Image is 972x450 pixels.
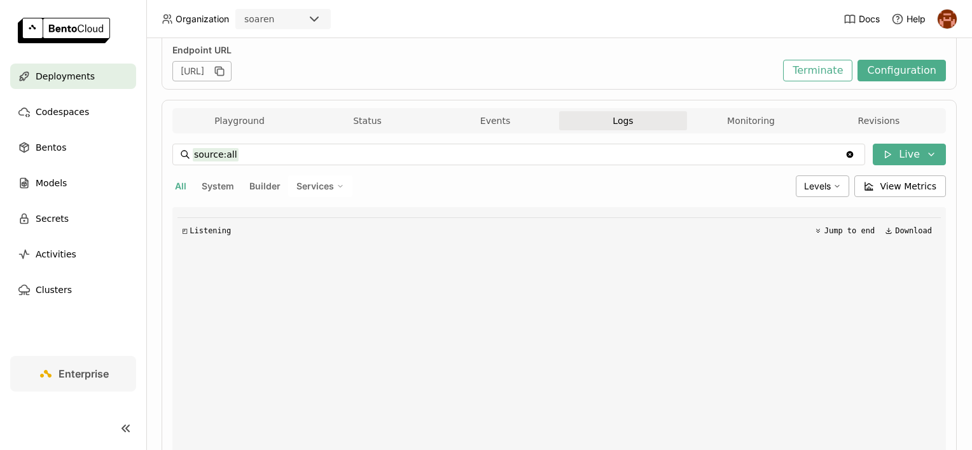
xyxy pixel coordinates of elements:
[431,111,559,130] button: Events
[36,69,95,84] span: Deployments
[172,178,189,194] button: All
[172,44,777,56] div: Endpoint URL
[810,223,878,238] button: Jump to end
[183,226,187,235] span: ◰
[859,13,880,25] span: Docs
[10,242,136,267] a: Activities
[59,367,109,380] span: Enterprise
[36,140,66,155] span: Bentos
[176,111,303,130] button: Playground
[296,181,334,192] span: Services
[10,277,136,303] a: Clusters
[815,111,943,130] button: Revisions
[873,144,946,165] button: Live
[891,13,926,25] div: Help
[559,111,687,130] button: Logs
[288,175,352,197] div: Services
[244,13,274,25] div: soaren
[938,10,957,29] img: h0akoisn5opggd859j2zve66u2a2
[176,13,229,25] span: Organization
[172,61,232,81] div: [URL]
[906,13,926,25] span: Help
[36,247,76,262] span: Activities
[10,135,136,160] a: Bentos
[183,226,231,235] div: Listening
[275,13,277,26] input: Selected soaren.
[881,223,936,238] button: Download
[10,64,136,89] a: Deployments
[36,282,72,297] span: Clusters
[783,60,852,81] button: Terminate
[10,206,136,231] a: Secrets
[804,181,831,192] span: Levels
[18,18,110,43] img: logo
[880,180,937,193] span: View Metrics
[247,178,283,194] button: Builder
[857,60,946,81] button: Configuration
[199,178,237,194] button: System
[845,149,855,160] svg: Clear value
[36,175,67,191] span: Models
[10,356,136,392] a: Enterprise
[303,111,431,130] button: Status
[854,175,947,197] button: View Metrics
[796,175,849,197] div: Levels
[193,144,845,165] input: Search
[36,211,69,226] span: Secrets
[10,99,136,125] a: Codespaces
[844,13,880,25] a: Docs
[687,111,815,130] button: Monitoring
[36,104,89,119] span: Codespaces
[10,170,136,196] a: Models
